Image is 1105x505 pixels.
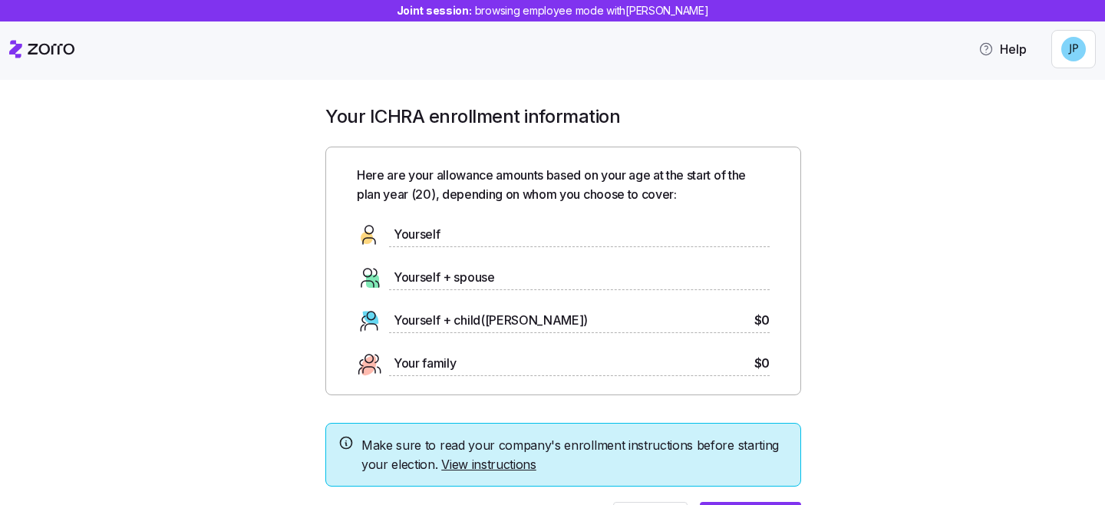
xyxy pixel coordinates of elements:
[475,3,709,18] span: browsing employee mode with [PERSON_NAME]
[441,457,536,472] a: View instructions
[394,311,588,330] span: Yourself + child([PERSON_NAME])
[325,104,801,128] h1: Your ICHRA enrollment information
[397,3,709,18] span: Joint session:
[1061,37,1086,61] img: d8b294dec4505247c054335d897535d4
[754,311,770,330] span: $0
[394,225,440,244] span: Yourself
[966,34,1039,64] button: Help
[357,166,770,204] span: Here are your allowance amounts based on your age at the start of the plan year ( 20 ), depending...
[394,354,456,373] span: Your family
[394,268,495,287] span: Yourself + spouse
[978,40,1027,58] span: Help
[754,354,770,373] span: $0
[361,436,788,474] span: Make sure to read your company's enrollment instructions before starting your election.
